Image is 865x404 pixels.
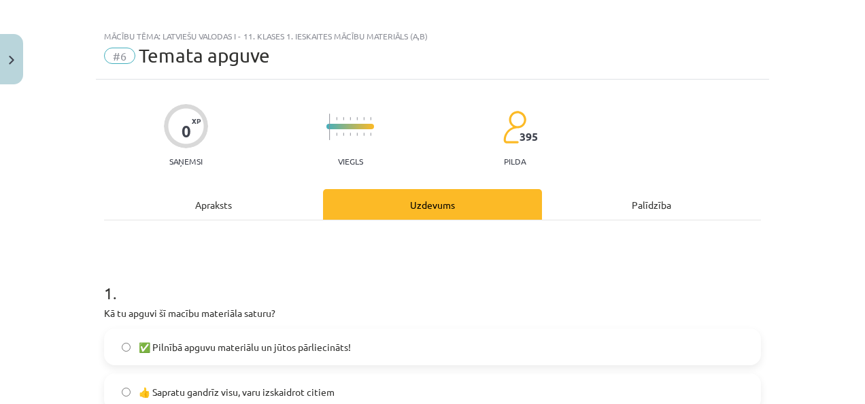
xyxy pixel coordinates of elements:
span: XP [192,117,201,124]
span: ✅ Pilnībā apguvu materiālu un jūtos pārliecināts! [139,340,351,354]
img: icon-short-line-57e1e144782c952c97e751825c79c345078a6d821885a25fce030b3d8c18986b.svg [370,117,371,120]
p: Saņemsi [164,156,208,166]
span: Kā tu apguvi šī macību materiāla saturu? [104,307,275,319]
h1: 1 . [104,260,761,302]
img: icon-short-line-57e1e144782c952c97e751825c79c345078a6d821885a25fce030b3d8c18986b.svg [350,117,351,120]
img: icon-short-line-57e1e144782c952c97e751825c79c345078a6d821885a25fce030b3d8c18986b.svg [363,117,364,120]
img: icon-short-line-57e1e144782c952c97e751825c79c345078a6d821885a25fce030b3d8c18986b.svg [370,133,371,136]
span: 👍 Sapratu gandrīz visu, varu izskaidrot citiem [139,385,335,399]
span: 395 [520,131,538,143]
div: Uzdevums [323,189,542,220]
img: icon-short-line-57e1e144782c952c97e751825c79c345078a6d821885a25fce030b3d8c18986b.svg [363,133,364,136]
img: icon-short-line-57e1e144782c952c97e751825c79c345078a6d821885a25fce030b3d8c18986b.svg [343,133,344,136]
img: icon-long-line-d9ea69661e0d244f92f715978eff75569469978d946b2353a9bb055b3ed8787d.svg [329,114,330,140]
img: students-c634bb4e5e11cddfef0936a35e636f08e4e9abd3cc4e673bd6f9a4125e45ecb1.svg [503,110,526,144]
span: Temata apguve [139,44,270,67]
img: icon-short-line-57e1e144782c952c97e751825c79c345078a6d821885a25fce030b3d8c18986b.svg [336,117,337,120]
img: icon-short-line-57e1e144782c952c97e751825c79c345078a6d821885a25fce030b3d8c18986b.svg [343,117,344,120]
span: #6 [104,48,135,64]
p: pilda [504,156,526,166]
p: Viegls [338,156,363,166]
img: icon-close-lesson-0947bae3869378f0d4975bcd49f059093ad1ed9edebbc8119c70593378902aed.svg [9,56,14,65]
img: icon-short-line-57e1e144782c952c97e751825c79c345078a6d821885a25fce030b3d8c18986b.svg [356,133,358,136]
img: icon-short-line-57e1e144782c952c97e751825c79c345078a6d821885a25fce030b3d8c18986b.svg [350,133,351,136]
img: icon-short-line-57e1e144782c952c97e751825c79c345078a6d821885a25fce030b3d8c18986b.svg [356,117,358,120]
input: 👍 Sapratu gandrīz visu, varu izskaidrot citiem [122,388,131,397]
input: ✅ Pilnībā apguvu materiālu un jūtos pārliecināts! [122,343,131,352]
div: Apraksts [104,189,323,220]
div: Palīdzība [542,189,761,220]
img: icon-short-line-57e1e144782c952c97e751825c79c345078a6d821885a25fce030b3d8c18986b.svg [336,133,337,136]
div: 0 [182,122,191,141]
div: Mācību tēma: Latviešu valodas i - 11. klases 1. ieskaites mācību materiāls (a,b) [104,31,761,41]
